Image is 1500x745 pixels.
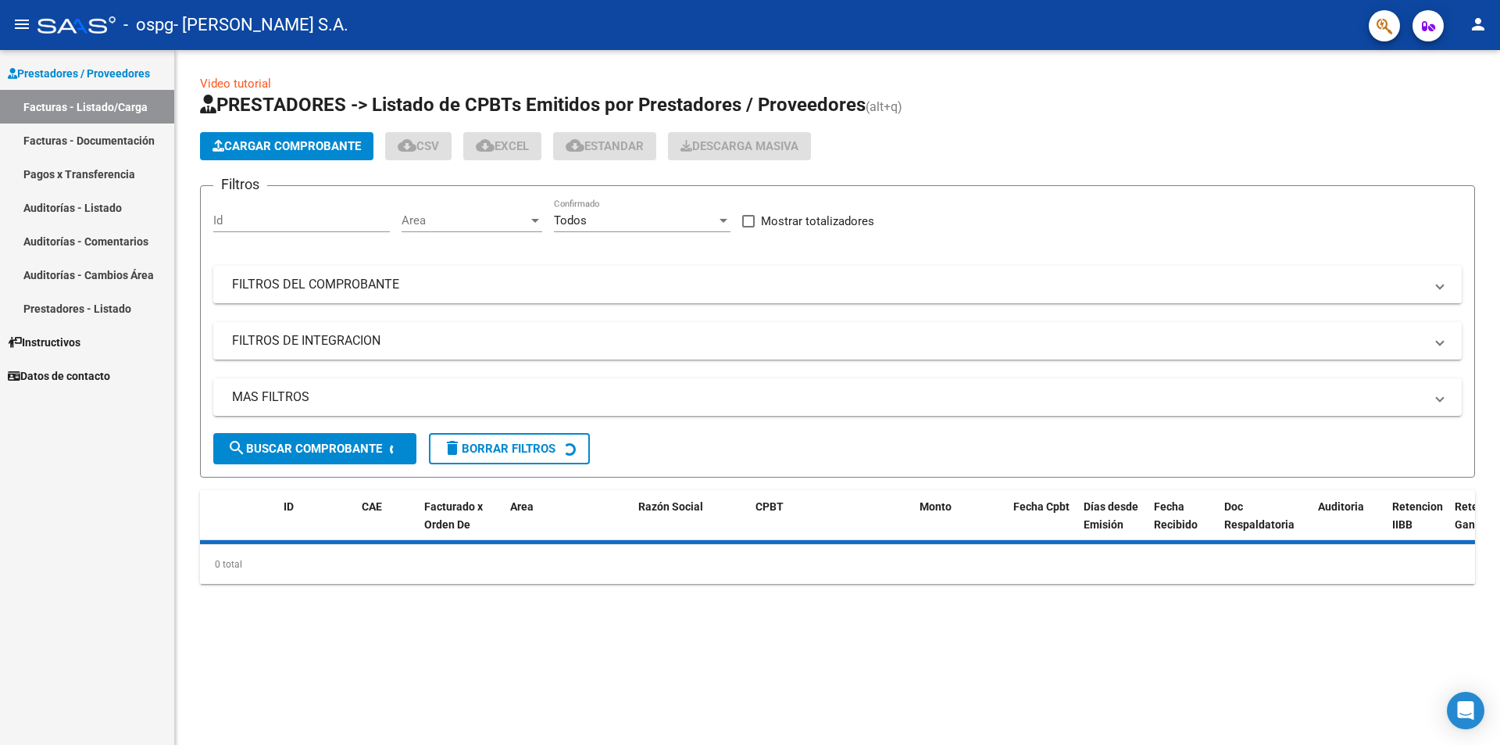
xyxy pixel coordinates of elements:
datatable-header-cell: Retencion IIBB [1386,490,1448,559]
span: Días desde Emisión [1084,500,1138,531]
mat-icon: delete [443,439,462,457]
span: EXCEL [476,139,529,153]
button: Descarga Masiva [668,132,811,160]
span: CSV [398,139,439,153]
span: CAE [362,500,382,513]
span: Retencion IIBB [1392,500,1443,531]
mat-icon: search [227,439,246,457]
button: Buscar Comprobante [213,433,416,464]
datatable-header-cell: CAE [355,490,418,559]
datatable-header-cell: Fecha Recibido [1148,490,1218,559]
mat-icon: cloud_download [476,136,495,155]
span: Razón Social [638,500,703,513]
span: Mostrar totalizadores [761,212,874,231]
span: Auditoria [1318,500,1364,513]
span: Facturado x Orden De [424,500,483,531]
span: Monto [920,500,952,513]
datatable-header-cell: ID [277,490,355,559]
span: Instructivos [8,334,80,351]
datatable-header-cell: Area [504,490,609,559]
mat-icon: cloud_download [566,136,584,155]
mat-panel-title: FILTROS DEL COMPROBANTE [232,276,1424,293]
mat-icon: person [1469,15,1487,34]
span: (alt+q) [866,99,902,114]
span: CPBT [755,500,784,513]
span: - ospg [123,8,173,42]
span: ID [284,500,294,513]
span: Cargar Comprobante [212,139,361,153]
span: Buscar Comprobante [227,442,382,456]
span: Doc Respaldatoria [1224,500,1295,531]
span: Borrar Filtros [443,442,555,456]
span: Fecha Recibido [1154,500,1198,531]
datatable-header-cell: Fecha Cpbt [1007,490,1077,559]
datatable-header-cell: Doc Respaldatoria [1218,490,1312,559]
mat-expansion-panel-header: FILTROS DE INTEGRACION [213,322,1462,360]
span: Estandar [566,139,644,153]
mat-expansion-panel-header: MAS FILTROS [213,378,1462,416]
div: Open Intercom Messenger [1447,692,1484,729]
button: CSV [385,132,452,160]
mat-icon: cloud_download [398,136,416,155]
mat-expansion-panel-header: FILTROS DEL COMPROBANTE [213,266,1462,303]
span: Area [510,500,534,513]
mat-icon: menu [12,15,31,34]
span: Area [402,213,528,227]
button: EXCEL [463,132,541,160]
mat-panel-title: MAS FILTROS [232,389,1424,406]
button: Estandar [553,132,656,160]
h3: Filtros [213,174,267,195]
span: Datos de contacto [8,367,110,385]
datatable-header-cell: Días desde Emisión [1077,490,1148,559]
button: Borrar Filtros [429,433,590,464]
span: - [PERSON_NAME] S.A. [173,8,348,42]
datatable-header-cell: Facturado x Orden De [418,490,504,559]
span: Prestadores / Proveedores [8,65,150,82]
span: Fecha Cpbt [1013,500,1070,513]
datatable-header-cell: Razón Social [632,490,749,559]
datatable-header-cell: Auditoria [1312,490,1386,559]
datatable-header-cell: CPBT [749,490,913,559]
button: Cargar Comprobante [200,132,373,160]
span: PRESTADORES -> Listado de CPBTs Emitidos por Prestadores / Proveedores [200,94,866,116]
mat-panel-title: FILTROS DE INTEGRACION [232,332,1424,349]
a: Video tutorial [200,77,271,91]
span: Descarga Masiva [680,139,798,153]
app-download-masive: Descarga masiva de comprobantes (adjuntos) [668,132,811,160]
div: 0 total [200,545,1475,584]
datatable-header-cell: Monto [913,490,1007,559]
span: Todos [554,213,587,227]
